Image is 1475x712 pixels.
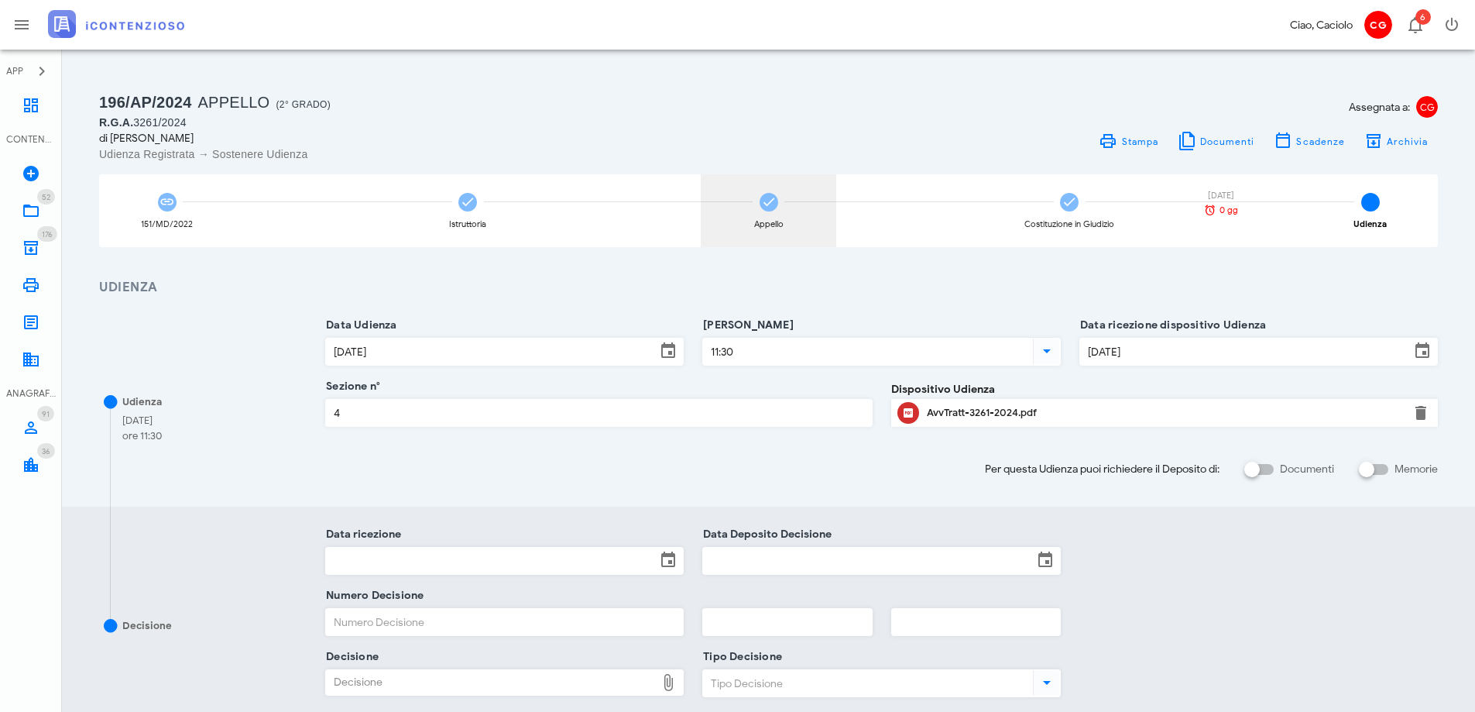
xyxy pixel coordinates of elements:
div: [DATE] [122,413,162,428]
span: (2° Grado) [276,99,331,110]
button: Elimina [1412,404,1430,422]
button: CG [1359,6,1396,43]
label: [PERSON_NAME] [698,318,794,333]
button: Archivia [1354,130,1438,152]
label: Decisione [321,649,379,665]
span: Distintivo [1415,9,1431,25]
div: Udienza [122,394,162,410]
span: Distintivo [37,189,55,205]
div: ANAGRAFICA [6,387,56,401]
img: logo-text-2x.png [48,10,184,38]
div: Ciao, Caciolo [1290,17,1353,33]
span: Distintivo [37,406,54,421]
input: Ora Udienza [703,339,1030,365]
span: Per questa Udienza puoi richiedere il Deposito di: [985,461,1219,477]
label: Numero Decisione [321,588,424,604]
span: Archivia [1386,136,1429,147]
span: Distintivo [37,226,57,242]
span: Documenti [1199,136,1255,147]
span: 91 [42,409,50,419]
input: Numero Decisione [326,609,683,635]
div: Decisione [122,618,172,634]
input: Sezione n° [326,400,871,426]
button: Documenti [1168,130,1264,152]
span: 0 gg [1219,206,1238,215]
div: Udienza [1353,220,1387,229]
span: CG [1364,11,1392,39]
button: Distintivo [1396,6,1433,43]
span: Stampa [1120,136,1158,147]
label: Data ricezione dispositivo Udienza [1075,318,1266,333]
div: Clicca per aprire un'anteprima del file o scaricarlo [927,401,1402,425]
div: [DATE] [1194,191,1248,200]
div: CONTENZIOSO [6,132,56,146]
div: ore 11:30 [122,428,162,444]
h3: Udienza [99,278,1438,298]
span: Appello [198,94,270,111]
span: CG [1416,96,1438,118]
label: Tipo Decisione [698,649,782,665]
span: Distintivo [37,443,55,459]
div: Decisione [326,670,656,695]
label: Documenti [1280,462,1334,477]
span: 52 [42,192,50,202]
div: AvvTratt-3261-2024.pdf [927,407,1402,419]
span: R.G.A. [99,116,133,129]
label: Sezione n° [321,379,380,394]
button: Clicca per aprire un'anteprima del file o scaricarlo [897,402,919,424]
span: Assegnata a: [1349,99,1410,115]
div: Istruttoria [449,220,486,229]
div: Costituzione in Giudizio [1024,220,1114,229]
div: 151/MD/2022 [141,220,193,229]
label: Data Udienza [321,318,397,333]
span: 5 [1361,193,1380,212]
label: Memorie [1394,462,1438,477]
div: di [PERSON_NAME] [99,130,760,146]
input: Tipo Decisione [703,670,1030,697]
div: 3261/2024 [99,115,760,130]
a: Stampa [1089,130,1168,152]
div: Appello [754,220,784,229]
span: Scadenze [1295,136,1345,147]
button: Scadenze [1264,130,1355,152]
label: Dispositivo Udienza [891,381,995,397]
span: 36 [42,446,50,456]
div: Udienza Registrata → Sostenere Udienza [99,146,760,162]
span: 176 [42,229,53,239]
span: 196/AP/2024 [99,94,192,111]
